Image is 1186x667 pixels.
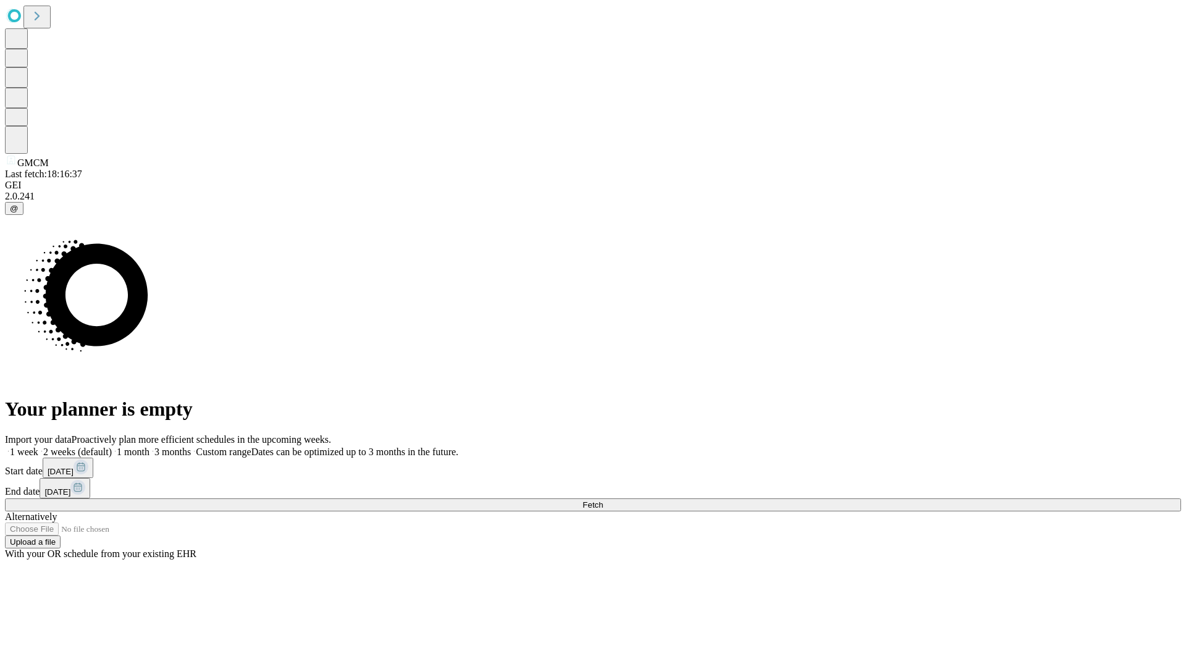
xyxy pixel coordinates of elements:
[5,535,61,548] button: Upload a file
[5,398,1181,421] h1: Your planner is empty
[48,467,74,476] span: [DATE]
[251,447,458,457] span: Dates can be optimized up to 3 months in the future.
[5,548,196,559] span: With your OR schedule from your existing EHR
[196,447,251,457] span: Custom range
[5,498,1181,511] button: Fetch
[5,191,1181,202] div: 2.0.241
[5,511,57,522] span: Alternatively
[10,447,38,457] span: 1 week
[5,478,1181,498] div: End date
[40,478,90,498] button: [DATE]
[5,458,1181,478] div: Start date
[72,434,331,445] span: Proactively plan more efficient schedules in the upcoming weeks.
[582,500,603,510] span: Fetch
[10,204,19,213] span: @
[5,202,23,215] button: @
[154,447,191,457] span: 3 months
[43,447,112,457] span: 2 weeks (default)
[44,487,70,497] span: [DATE]
[17,157,49,168] span: GMCM
[43,458,93,478] button: [DATE]
[5,180,1181,191] div: GEI
[5,169,82,179] span: Last fetch: 18:16:37
[5,434,72,445] span: Import your data
[117,447,149,457] span: 1 month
